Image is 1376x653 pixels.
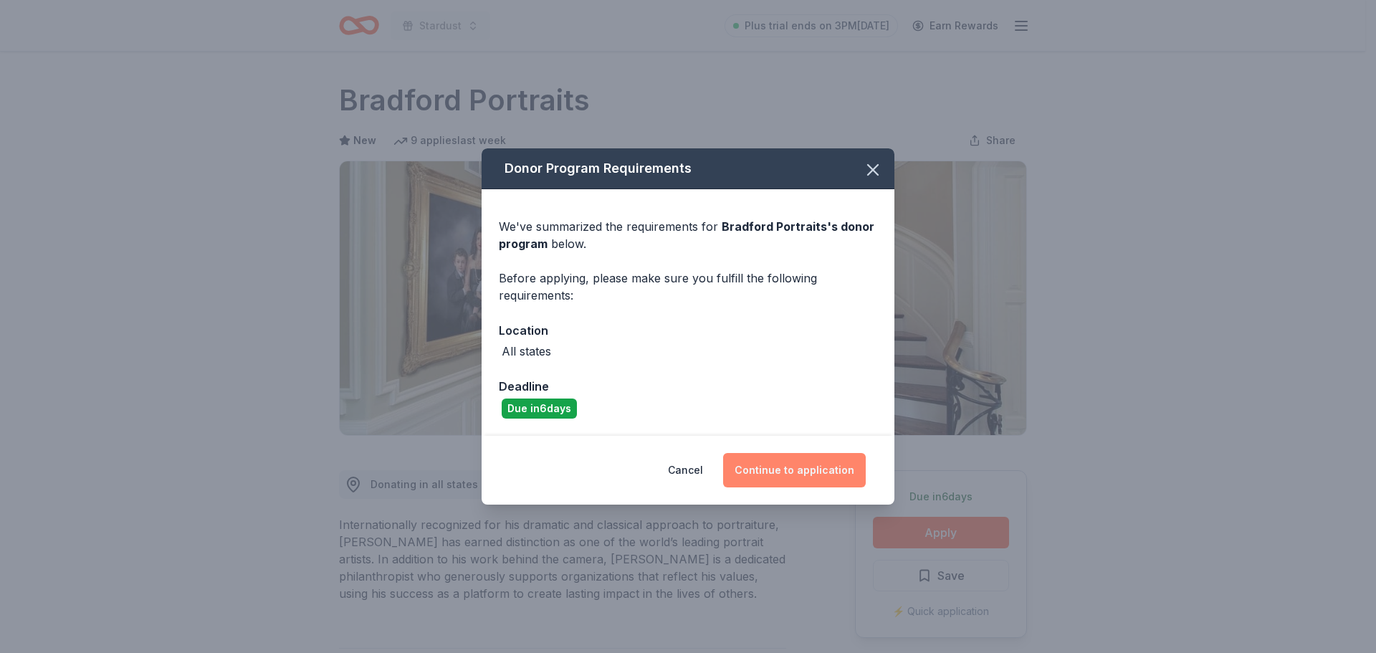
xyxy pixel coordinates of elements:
[499,218,877,252] div: We've summarized the requirements for below.
[499,377,877,396] div: Deadline
[499,270,877,304] div: Before applying, please make sure you fulfill the following requirements:
[723,453,866,487] button: Continue to application
[502,343,551,360] div: All states
[668,453,703,487] button: Cancel
[482,148,894,189] div: Donor Program Requirements
[502,399,577,419] div: Due in 6 days
[499,321,877,340] div: Location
